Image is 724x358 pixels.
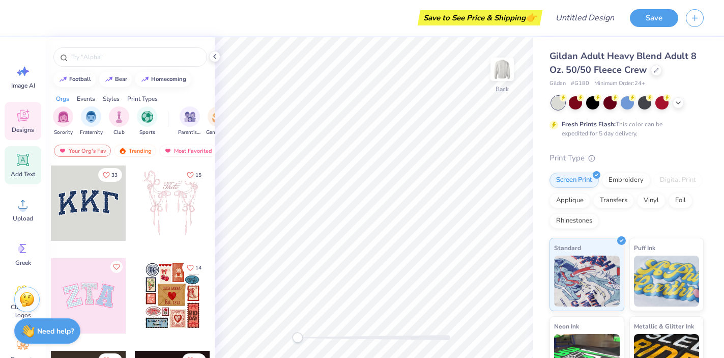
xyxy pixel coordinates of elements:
strong: Need help? [37,326,74,336]
button: Like [98,168,122,182]
img: Club Image [113,111,125,123]
img: Parent's Weekend Image [184,111,196,123]
img: Sports Image [141,111,153,123]
div: Digital Print [653,173,703,188]
img: Game Day Image [212,111,224,123]
img: most_fav.gif [164,147,172,154]
div: Trending [114,145,156,157]
div: Back [496,85,509,94]
div: Screen Print [549,173,599,188]
span: Club [113,129,125,136]
button: Save [630,9,678,27]
button: filter button [80,106,103,136]
div: Print Types [127,94,158,103]
button: filter button [137,106,157,136]
span: 33 [111,173,118,178]
div: filter for Fraternity [80,106,103,136]
span: Parent's Weekend [178,129,201,136]
button: Like [110,261,123,273]
input: Untitled Design [547,8,622,28]
span: Add Text [11,170,35,178]
div: football [69,76,91,82]
img: most_fav.gif [59,147,67,154]
div: Applique [549,193,590,208]
span: Gildan Adult Heavy Blend Adult 8 Oz. 50/50 Fleece Crew [549,50,697,76]
div: filter for Game Day [206,106,229,136]
button: filter button [109,106,129,136]
div: bear [115,76,127,82]
img: Sorority Image [57,111,69,123]
input: Try "Alpha" [70,52,200,62]
span: Fraternity [80,129,103,136]
div: Styles [103,94,120,103]
div: Transfers [593,193,634,208]
span: 15 [195,173,201,178]
div: filter for Parent's Weekend [178,106,201,136]
div: Embroidery [602,173,650,188]
strong: Fresh Prints Flash: [562,120,616,128]
button: homecoming [135,72,191,87]
img: trending.gif [119,147,127,154]
div: Print Type [549,152,704,164]
span: Sorority [54,129,73,136]
button: football [53,72,96,87]
div: Rhinestones [549,213,599,229]
span: Standard [554,242,581,253]
span: 14 [195,265,201,270]
img: Standard [554,256,620,307]
span: Minimum Order: 24 + [594,79,645,88]
div: Events [77,94,95,103]
button: filter button [178,106,201,136]
button: filter button [53,106,73,136]
span: Greek [15,259,31,267]
div: homecoming [151,76,186,82]
span: Puff Ink [634,242,655,253]
img: trend_line.gif [105,76,113,82]
button: bear [99,72,132,87]
div: Save to See Price & Shipping [420,10,540,25]
div: filter for Sports [137,106,157,136]
span: Sports [139,129,155,136]
span: Clipart & logos [6,303,40,319]
div: filter for Club [109,106,129,136]
div: Most Favorited [159,145,217,157]
span: Designs [12,126,34,134]
img: trend_line.gif [59,76,67,82]
div: Accessibility label [293,333,303,343]
div: Your Org's Fav [54,145,111,157]
div: Vinyl [637,193,665,208]
span: Image AI [11,81,35,90]
button: Like [182,168,206,182]
img: Puff Ink [634,256,700,307]
span: # G180 [571,79,589,88]
img: trend_line.gif [141,76,149,82]
div: filter for Sorority [53,106,73,136]
button: Like [182,261,206,274]
div: Orgs [56,94,69,103]
img: Fraternity Image [85,111,97,123]
button: filter button [206,106,229,136]
span: Neon Ink [554,321,579,332]
span: Gildan [549,79,566,88]
img: Back [492,59,512,79]
div: Foil [669,193,692,208]
span: Upload [13,214,33,223]
div: This color can be expedited for 5 day delivery. [562,120,687,138]
span: 👉 [526,11,537,23]
span: Metallic & Glitter Ink [634,321,694,332]
span: Game Day [206,129,229,136]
